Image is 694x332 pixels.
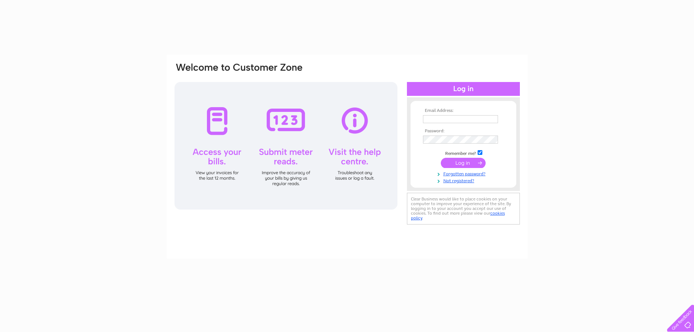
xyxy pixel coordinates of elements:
th: Email Address: [421,108,506,113]
a: Not registered? [423,177,506,184]
a: Forgotten password? [423,170,506,177]
input: Submit [441,158,486,168]
td: Remember me? [421,149,506,156]
th: Password: [421,129,506,134]
div: Clear Business would like to place cookies on your computer to improve your experience of the sit... [407,193,520,224]
a: cookies policy [411,211,505,220]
